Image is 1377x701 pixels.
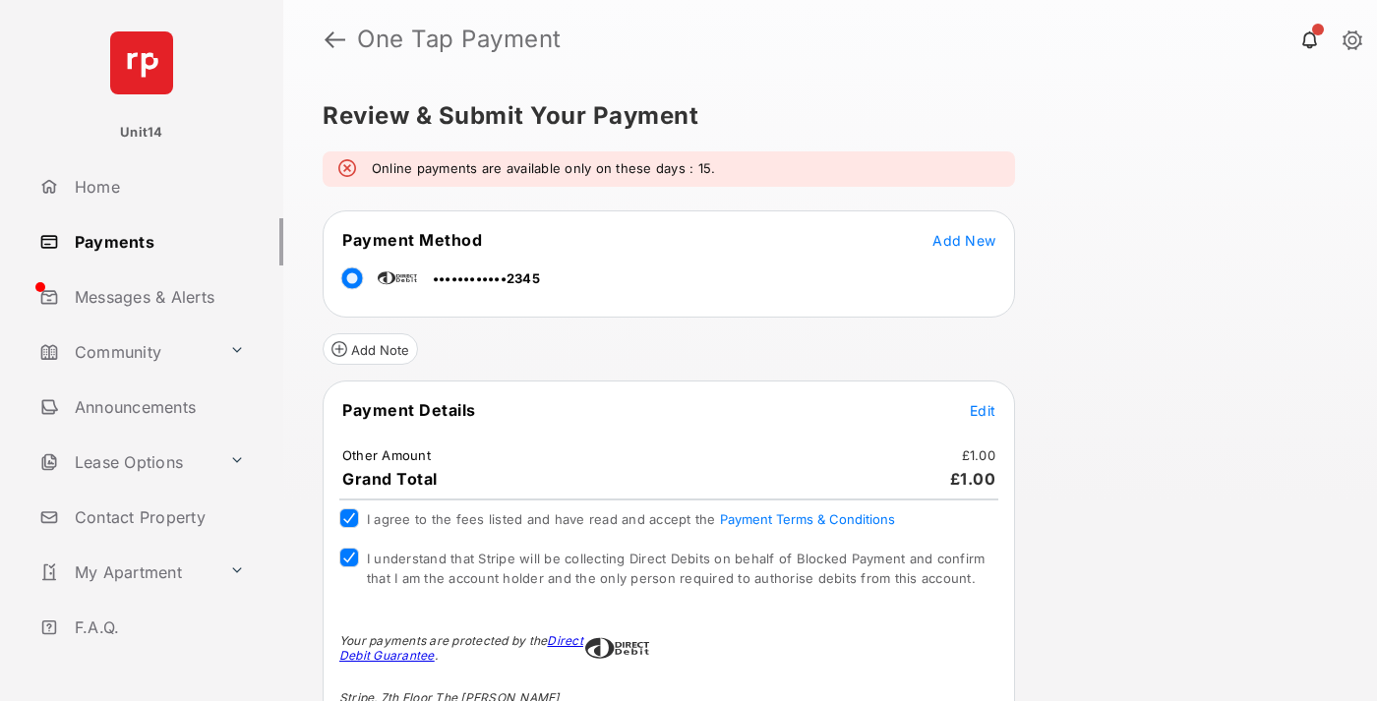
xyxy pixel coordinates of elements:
[367,551,985,586] span: I understand that Stripe will be collecting Direct Debits on behalf of Blocked Payment and confir...
[31,163,283,210] a: Home
[31,383,283,431] a: Announcements
[31,273,283,321] a: Messages & Alerts
[31,438,221,486] a: Lease Options
[342,400,476,420] span: Payment Details
[357,28,562,51] strong: One Tap Payment
[31,604,283,651] a: F.A.Q.
[31,549,221,596] a: My Apartment
[950,469,996,489] span: £1.00
[961,446,996,464] td: £1.00
[339,633,583,663] a: Direct Debit Guarantee
[342,230,482,250] span: Payment Method
[433,270,540,286] span: ••••••••••••2345
[342,469,438,489] span: Grand Total
[120,123,163,143] p: Unit14
[31,494,283,541] a: Contact Property
[970,400,995,420] button: Edit
[323,333,418,365] button: Add Note
[970,402,995,419] span: Edit
[367,511,895,527] span: I agree to the fees listed and have read and accept the
[339,633,585,663] div: Your payments are protected by the .
[932,230,995,250] button: Add New
[323,104,1322,128] h5: Review & Submit Your Payment
[720,511,895,527] button: I agree to the fees listed and have read and accept the
[932,232,995,249] span: Add New
[372,159,715,179] em: Online payments are available only on these days : 15.
[341,446,432,464] td: Other Amount
[31,218,283,265] a: Payments
[110,31,173,94] img: svg+xml;base64,PHN2ZyB4bWxucz0iaHR0cDovL3d3dy53My5vcmcvMjAwMC9zdmciIHdpZHRoPSI2NCIgaGVpZ2h0PSI2NC...
[31,328,221,376] a: Community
